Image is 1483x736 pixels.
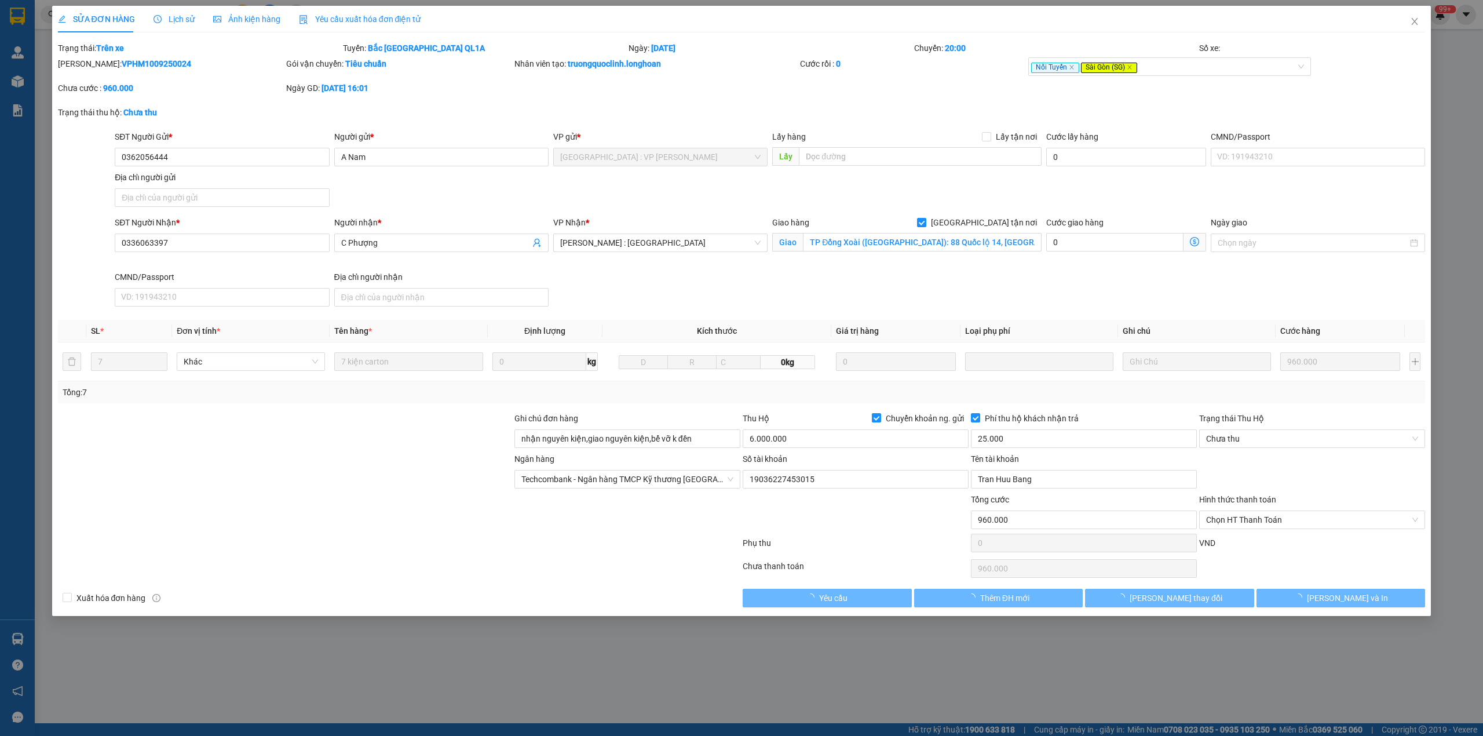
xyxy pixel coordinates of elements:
b: Bắc [GEOGRAPHIC_DATA] QL1A [368,43,485,53]
img: icon [299,15,308,24]
b: VPHM1009250024 [122,59,191,68]
span: SỬA ĐƠN HÀNG [58,14,135,24]
span: Sài Gòn (SG) [1081,63,1137,73]
span: [PERSON_NAME] thay đổi [1130,592,1222,604]
span: Lấy [772,147,799,166]
span: close [1127,64,1133,70]
span: [GEOGRAPHIC_DATA] tận nơi [926,216,1042,229]
div: [PERSON_NAME]: [58,57,284,70]
span: loading [1117,593,1130,602]
span: SL [91,326,100,336]
div: Nhân viên tạo: [514,57,798,70]
b: 20:00 [945,43,966,53]
span: Thu Hộ [743,414,769,423]
span: Kích thước [697,326,737,336]
span: close [1410,17,1419,26]
span: loading [1294,593,1307,602]
th: Loại phụ phí [960,320,1118,343]
input: Ghi chú đơn hàng [514,429,740,448]
label: Tên tài khoản [971,454,1019,464]
button: delete [63,352,81,371]
label: Ngày giao [1211,218,1247,227]
div: Người gửi [334,130,549,143]
div: Trạng thái thu hộ: [58,106,341,119]
div: SĐT Người Nhận [115,216,329,229]
span: Lấy hàng [772,132,806,141]
span: info-circle [152,594,160,602]
b: 960.000 [103,83,133,93]
div: SĐT Người Gửi [115,130,329,143]
span: VP Nhận [553,218,586,227]
span: edit [58,15,66,23]
span: Đơn vị tính [177,326,220,336]
input: Ghi Chú [1123,352,1271,371]
button: [PERSON_NAME] thay đổi [1085,589,1254,607]
input: C [716,355,761,369]
div: Trạng thái Thu Hộ [1199,412,1425,425]
div: Ngày: [627,42,913,54]
label: Cước giao hàng [1046,218,1104,227]
button: [PERSON_NAME] và In [1256,589,1426,607]
b: truongquoclinh.longhoan [568,59,661,68]
label: Ngân hàng [514,454,554,464]
div: CMND/Passport [1211,130,1425,143]
input: D [619,355,668,369]
button: Yêu cầu [743,589,912,607]
span: loading [967,593,980,602]
span: VND [1199,538,1215,548]
div: CMND/Passport [115,271,329,283]
div: Gói vận chuyển: [286,57,512,70]
input: R [667,355,717,369]
input: 0 [836,352,956,371]
span: Hồ Chí Minh : Kho Quận 12 [560,234,761,252]
button: Thêm ĐH mới [914,589,1083,607]
div: Ngày GD: [286,82,512,94]
span: [PERSON_NAME] và In [1307,592,1388,604]
span: user-add [532,238,542,247]
span: Thêm ĐH mới [980,592,1029,604]
label: Cước lấy hàng [1046,132,1098,141]
b: 0 [836,59,841,68]
b: Tiêu chuẩn [345,59,386,68]
b: [DATE] [651,43,675,53]
div: VP gửi [553,130,768,143]
div: Chưa cước : [58,82,284,94]
div: Cước rồi : [800,57,1026,70]
input: 0 [1280,352,1400,371]
span: Chuyển khoản ng. gửi [881,412,969,425]
input: VD: Bàn, Ghế [334,352,483,371]
div: Số xe: [1198,42,1426,54]
label: Số tài khoản [743,454,787,464]
input: Giao tận nơi [803,233,1042,252]
span: Yêu cầu [819,592,848,604]
div: Chuyến: [913,42,1199,54]
span: Giao [772,233,803,252]
button: Close [1398,6,1431,38]
input: Địa chỉ của người gửi [115,188,329,207]
div: Phụ thu [741,537,970,557]
span: Ảnh kiện hàng [213,14,280,24]
span: Cước hàng [1280,326,1320,336]
span: clock-circle [154,15,162,23]
div: Địa chỉ người gửi [115,171,329,184]
span: Yêu cầu xuất hóa đơn điện tử [299,14,421,24]
div: Địa chỉ người nhận [334,271,549,283]
input: Địa chỉ của người nhận [334,288,549,307]
span: 0kg [761,355,815,369]
span: picture [213,15,221,23]
input: Cước lấy hàng [1046,148,1206,166]
span: Lấy tận nơi [991,130,1042,143]
input: Ngày giao [1218,236,1408,249]
b: Chưa thu [123,108,157,117]
input: Cước giao hàng [1046,233,1184,252]
div: Trạng thái: [57,42,342,54]
span: Giá trị hàng [836,326,879,336]
span: Hà Nội : VP Hoàng Mai [560,148,761,166]
span: Nối Tuyến [1031,63,1079,73]
span: Tổng cước [971,495,1009,504]
input: Tên tài khoản [971,470,1197,489]
span: Giao hàng [772,218,809,227]
span: Khác [184,353,318,370]
input: Dọc đường [799,147,1042,166]
input: Số tài khoản [743,470,969,489]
